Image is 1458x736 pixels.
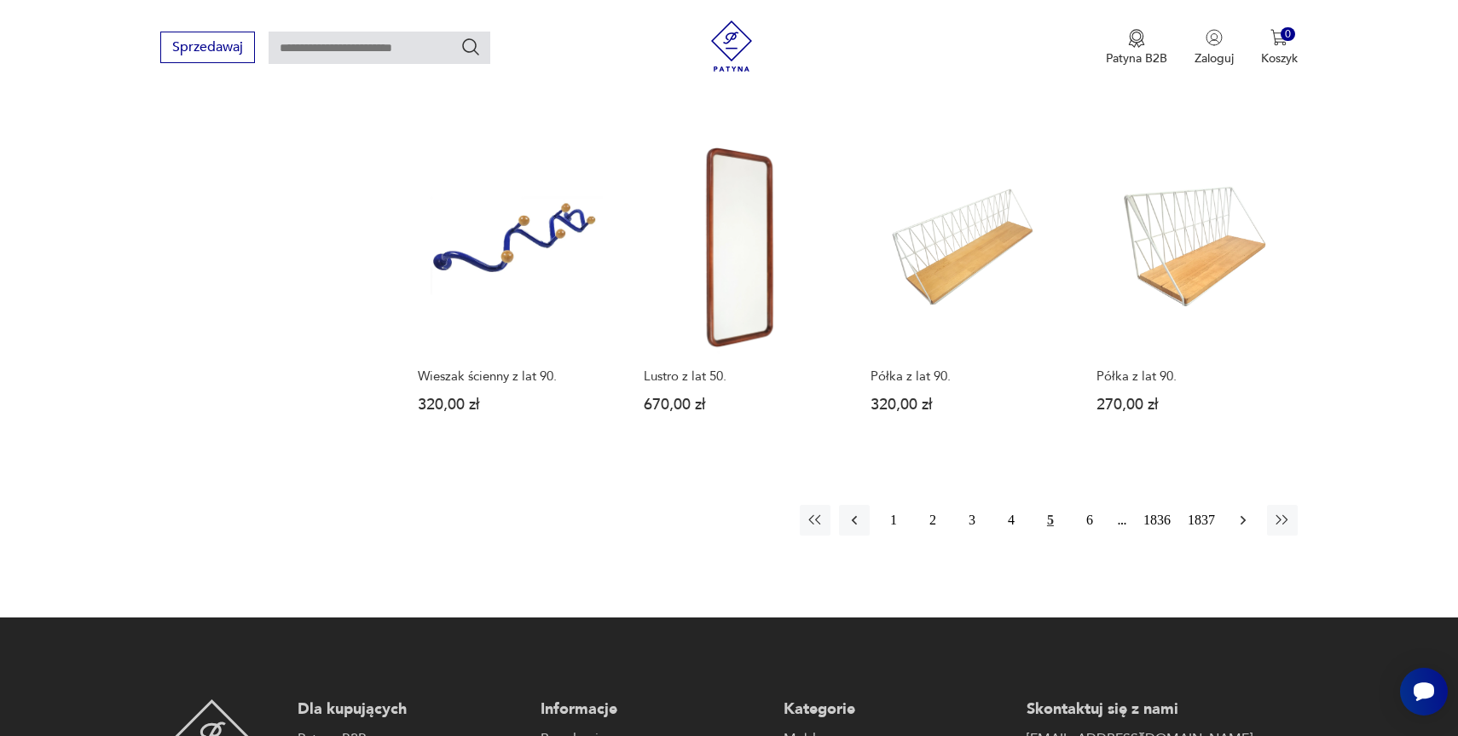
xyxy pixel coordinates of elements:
button: Sprzedawaj [160,32,255,63]
button: Szukaj [460,37,481,57]
img: Ikonka użytkownika [1206,29,1223,46]
button: Patyna B2B [1106,29,1167,67]
button: 1836 [1139,505,1175,536]
a: Wieszak ścienny z lat 90.Wieszak ścienny z lat 90.320,00 zł [410,147,619,445]
iframe: Smartsupp widget button [1400,668,1448,716]
button: 4 [996,505,1027,536]
h3: Wieszak ścienny z lat 90. [418,369,611,384]
p: Patyna B2B [1106,50,1167,67]
img: Patyna - sklep z meblami i dekoracjami vintage [706,20,757,72]
img: Ikona medalu [1128,29,1145,48]
a: Lustro z lat 50.Lustro z lat 50.670,00 zł [636,147,845,445]
button: 1837 [1183,505,1219,536]
p: 270,00 zł [1096,397,1290,412]
h3: Półka z lat 90. [871,369,1064,384]
p: Kategorie [784,699,1010,720]
p: 320,00 zł [418,397,611,412]
p: Zaloguj [1195,50,1234,67]
p: Dla kupujących [298,699,524,720]
p: Skontaktuj się z nami [1027,699,1253,720]
button: 2 [917,505,948,536]
p: 320,00 zł [871,397,1064,412]
a: Półka z lat 90.Półka z lat 90.320,00 zł [863,147,1072,445]
a: Ikona medaluPatyna B2B [1106,29,1167,67]
button: 0Koszyk [1261,29,1298,67]
a: Sprzedawaj [160,43,255,55]
button: 3 [957,505,987,536]
button: 6 [1074,505,1105,536]
p: Koszyk [1261,50,1298,67]
button: Zaloguj [1195,29,1234,67]
p: Informacje [541,699,767,720]
p: 670,00 zł [644,397,837,412]
div: 0 [1281,27,1295,42]
a: Półka z lat 90.Półka z lat 90.270,00 zł [1089,147,1298,445]
img: Ikona koszyka [1270,29,1287,46]
h3: Lustro z lat 50. [644,369,837,384]
h3: Półka z lat 90. [1096,369,1290,384]
button: 1 [878,505,909,536]
button: 5 [1035,505,1066,536]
